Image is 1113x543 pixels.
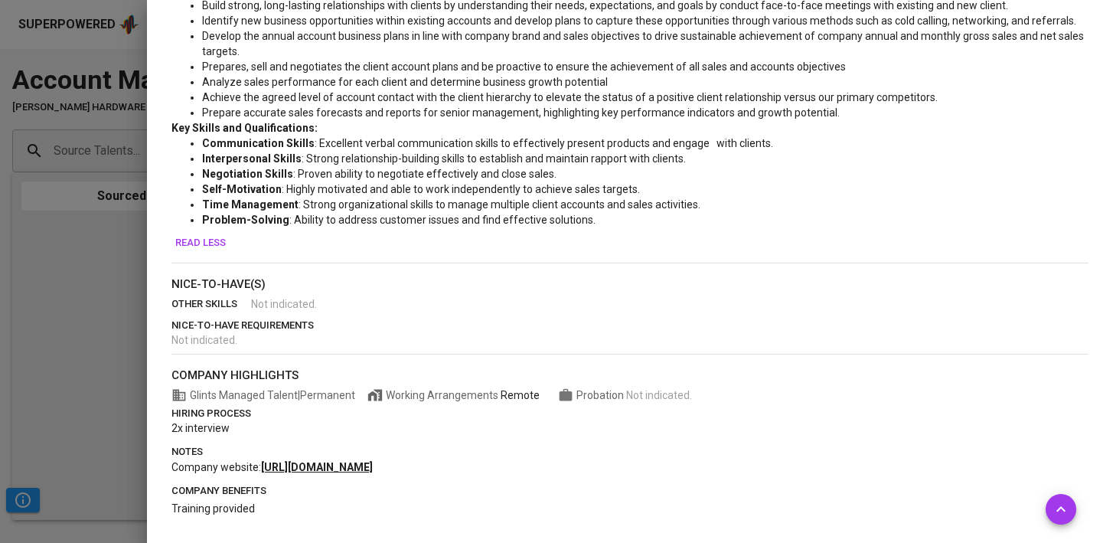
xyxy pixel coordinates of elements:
[202,30,1086,57] span: Develop the annual account business plans in line with company brand and sales objectives to driv...
[171,483,1089,499] p: company benefits
[202,152,302,165] span: Interpersonal Skills
[251,296,317,312] span: Not indicated .
[171,122,318,134] span: Key Skills and Qualifications:
[282,183,640,195] span: : Highly motivated and able to work independently to achieve sales targets.
[171,444,1089,460] p: notes
[202,168,293,180] span: Negotiation Skills
[171,388,355,403] span: Glints Managed Talent | Permanent
[293,168,556,180] span: : Proven ability to negotiate effectively and close sales.
[299,198,700,211] span: : Strong organizational skills to manage multiple client accounts and sales activities.
[171,318,1089,333] p: nice-to-have requirements
[501,388,540,403] div: Remote
[202,106,840,119] span: Prepare accurate sales forecasts and reports for senior management, highlighting key performance ...
[202,137,315,149] span: Communication Skills
[171,334,237,346] span: Not indicated .
[302,152,686,165] span: : Strong relationship-building skills to establish and maintain rapport with clients.
[626,389,692,401] span: Not indicated .
[171,502,255,515] span: Training provided
[175,234,226,252] span: Read less
[171,406,1089,421] p: hiring process
[261,461,373,473] span: [URL][DOMAIN_NAME]
[202,214,289,226] span: Problem-Solving
[367,388,540,403] span: Working Arrangements
[289,214,596,226] span: : Ability to address customer issues and find effective solutions.
[202,76,608,88] span: Analyze sales performance for each client and determine business growth potential
[171,296,251,312] p: other skills
[171,422,230,434] span: 2x interview
[171,276,1089,293] p: nice-to-have(s)
[202,15,1076,27] span: Identify new business opportunities within existing accounts and develop plans to capture these o...
[171,231,230,255] button: Read less
[171,367,1089,384] p: company highlights
[202,61,846,73] span: Prepares, sell and negotiates the client account plans and be proactive to ensure the achievement...
[576,389,626,401] span: Probation
[315,137,773,149] span: : Excellent verbal communication skills to effectively present products and engage with clients.
[202,198,299,211] span: Time Management
[202,91,938,103] span: Achieve the agreed level of account contact with the client hierarchy to elevate the status of a ...
[202,183,282,195] span: Self-Motivation
[171,461,261,473] span: Company website:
